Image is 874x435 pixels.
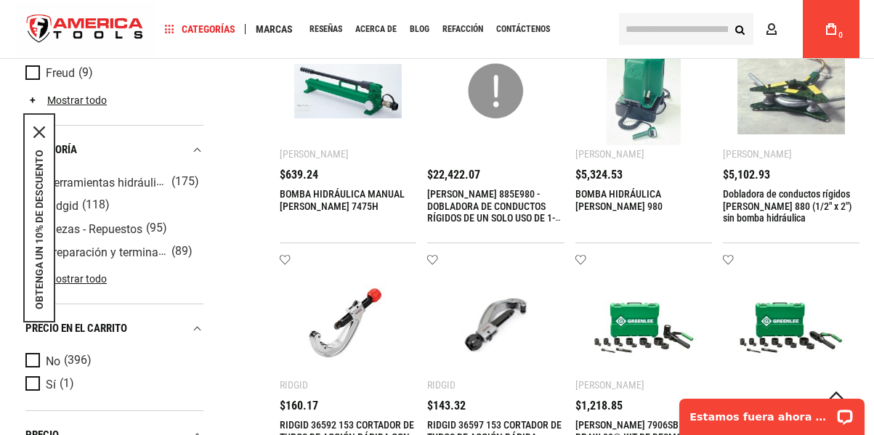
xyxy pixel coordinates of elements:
font: Contáctenos [496,24,550,34]
a: Refacción [436,20,490,39]
font: Ridgid [280,379,308,391]
font: Estamos fuera ahora mismo. ¡Vuelve más tarde! [20,22,305,33]
font: Cuenta [782,23,820,35]
a: [PERSON_NAME] 885E980 - DOBLADORA DE CONDUCTOS RÍGIDOS DE UN SOLO USO DE 1-1/4" X 4" Y SEGMENTO D... [427,188,562,261]
a: Piezas - Repuestos (95) [25,221,200,237]
font: [PERSON_NAME] [280,148,349,160]
font: (89) [171,244,193,258]
a: BOMBA HIDRÁULICA [PERSON_NAME] 980 [575,188,663,212]
font: Sí [46,377,56,391]
a: Mostrar todo [25,273,107,285]
font: Ridgid [46,198,78,212]
font: Refacción [442,24,483,34]
font: (118) [82,198,110,211]
font: $1,218.85 [575,399,623,412]
a: Blog [403,20,436,39]
img: RIDGID 36597 153 CORTADOR DE TUBOS DE ACCIÓN RÁPIDA [442,269,549,376]
a: No (396) [25,353,200,369]
img: BOMBA HIDRÁULICA MANUAL GREENLEE 7475H [294,37,402,145]
font: Preparación y terminación de cables [46,244,232,259]
a: BOMBA HIDRÁULICA MANUAL [PERSON_NAME] 7475H [280,188,405,212]
font: Mostrar todo [47,273,107,285]
button: Buscar [726,15,753,43]
a: Sí (1) [25,376,200,392]
font: (1) [60,377,74,391]
a: Contáctenos [490,20,557,39]
font: Precio en el carrito [25,322,127,335]
font: $5,102.93 [723,168,770,182]
font: (9) [78,65,93,79]
a: Dobladora de conductos rígidos [PERSON_NAME] 880 (1/2" x 2") sin bomba hidráulica [723,188,852,224]
a: Mostrar todo [25,94,107,106]
font: $22,422.07 [427,168,480,182]
a: Categorías [158,20,242,39]
font: (175) [171,174,199,188]
img: GREENLEE 880 (1/2 [737,37,845,145]
button: Cerca [33,126,45,138]
img: BOMBA HIDRÁULICA GREENLEE 980 [590,37,697,145]
a: Acerca de [349,20,403,39]
font: Blog [410,24,429,34]
font: 0 [838,31,843,39]
a: Herramientas hidráulicas de uso general (175) [25,174,200,190]
iframe: Widget de chat LiveChat [670,389,874,435]
a: Reseñas [303,20,349,39]
font: [PERSON_NAME] [575,148,644,160]
a: logotipo de la tienda [15,2,155,57]
button: OBTENGA UN 10% DE DESCUENTO [33,150,45,309]
font: Categorías [182,23,235,35]
font: Reseñas [309,24,342,34]
font: Herramientas hidráulicas de uso general [46,174,252,189]
font: $5,324.53 [575,168,623,182]
img: Herramientas de América [15,2,155,57]
a: Freud (9) [25,65,200,81]
font: No [46,354,60,367]
font: Piezas - Repuestos [46,221,142,235]
font: Freud [46,66,75,80]
font: $160.17 [280,399,318,412]
a: Ridgid (118) [25,198,200,214]
img: GREENLEE 7906SB QUICK DRAW 90® KIT DE DESMONTAJE HIDRÁULICO DE 8 TONELADAS CON SLUGBUSTER® 1/2 [590,269,697,376]
img: RIDGID 36592 153 CORTADOR DE TUBOS DE ACCIÓN RÁPIDA CON RUEDA PARA PLÁSTICO [294,269,402,376]
font: [PERSON_NAME] [575,379,644,391]
font: [PERSON_NAME] [723,148,792,160]
font: Marcas [256,23,293,35]
button: Abrir el widget de chat LiveChat [167,19,185,36]
font: Ridgid [427,379,456,391]
font: $639.24 [280,168,318,182]
svg: icono de cerrar [33,126,45,138]
a: Marcas [249,20,299,39]
font: (95) [146,221,167,235]
font: Mostrar todo [47,94,107,106]
font: $143.32 [427,399,466,412]
img: GREENLEE 7806SB QUICK DRAW® KIT DE DESMONTAJE HIDRÁULICO DE 8 TONELADAS CON SLUGBUSTER® 1/2 [737,269,845,376]
font: Acerca de [355,24,397,34]
font: (396) [64,354,92,367]
a: Preparación y terminación de cables (89) [25,244,200,260]
img: GREENLEE 885E980 885E980 - 1-1/4 [442,37,549,145]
